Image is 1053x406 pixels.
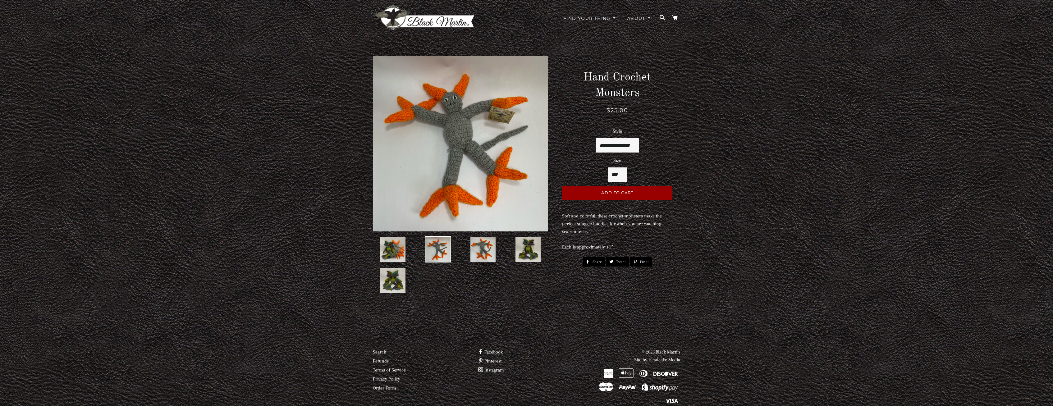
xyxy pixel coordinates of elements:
[373,358,389,364] a: Refunds
[562,243,672,251] p: Each is approximately 13."
[373,5,475,31] img: Black Martin
[478,367,504,373] a: Instagram
[562,212,672,235] p: Soft and colorful, these crochet monsters make the perfect snuggle buddies for when you are watch...
[656,349,680,355] a: Black Martin
[425,236,451,262] img: Hand Crochet Monsters
[562,70,672,101] h1: Hand Crochet Monsters
[470,236,496,262] img: Hand Crochet Monsters
[616,257,629,267] span: Tweet
[373,385,396,391] a: Order Form
[562,127,672,135] label: Style
[478,358,501,364] a: Pinterest
[622,11,656,27] a: About
[584,348,680,364] p: © 2025,
[380,267,406,294] img: Hand Crochet Monsters
[634,357,680,363] a: Site by Headcake Media
[478,349,503,355] a: Facebook
[601,190,633,195] span: Add to Cart
[593,257,605,267] span: Share
[373,349,386,355] a: Search
[380,236,406,262] img: Hand Crochet Monsters
[559,11,621,27] a: Find Your Thing
[562,186,672,199] button: Add to Cart
[515,236,541,262] img: Hand Crochet Monsters
[562,157,672,164] label: Size
[607,107,628,114] span: $25.00
[373,56,548,231] img: Hand Crochet Monsters
[373,367,406,373] a: Terms of Service
[640,257,652,267] span: Pin it
[373,376,400,382] a: Privacy Policy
